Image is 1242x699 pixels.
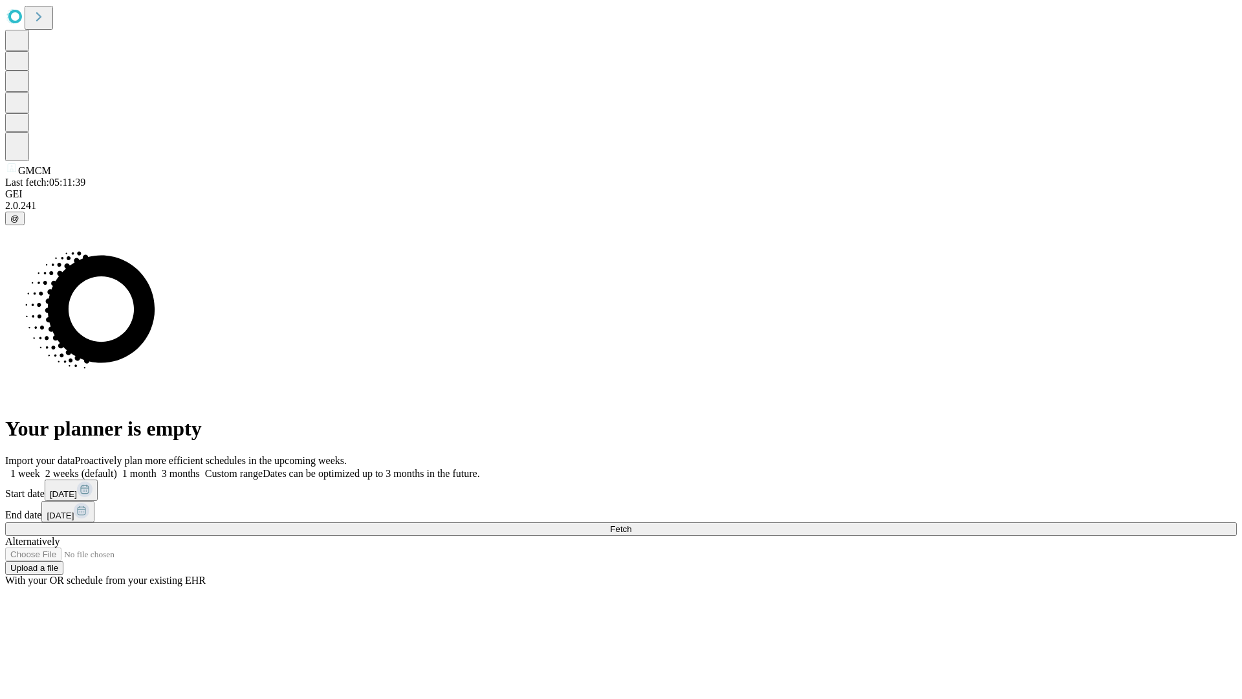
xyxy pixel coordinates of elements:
[41,501,94,522] button: [DATE]
[47,511,74,520] span: [DATE]
[162,468,200,479] span: 3 months
[5,417,1237,441] h1: Your planner is empty
[5,501,1237,522] div: End date
[45,480,98,501] button: [DATE]
[50,489,77,499] span: [DATE]
[10,214,19,223] span: @
[5,212,25,225] button: @
[10,468,40,479] span: 1 week
[263,468,479,479] span: Dates can be optimized up to 3 months in the future.
[5,200,1237,212] div: 2.0.241
[45,468,117,479] span: 2 weeks (default)
[610,524,631,534] span: Fetch
[205,468,263,479] span: Custom range
[18,165,51,176] span: GMCM
[5,480,1237,501] div: Start date
[5,561,63,575] button: Upload a file
[5,455,75,466] span: Import your data
[5,177,85,188] span: Last fetch: 05:11:39
[75,455,347,466] span: Proactively plan more efficient schedules in the upcoming weeks.
[5,575,206,586] span: With your OR schedule from your existing EHR
[122,468,157,479] span: 1 month
[5,536,60,547] span: Alternatively
[5,522,1237,536] button: Fetch
[5,188,1237,200] div: GEI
